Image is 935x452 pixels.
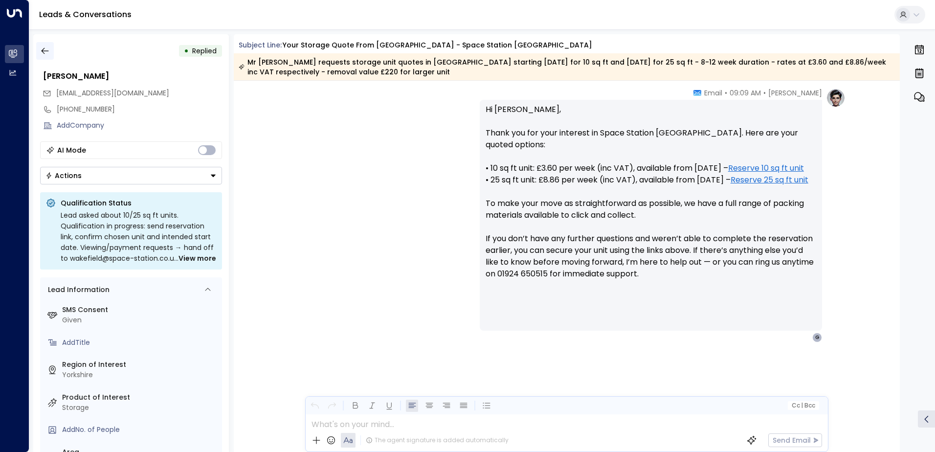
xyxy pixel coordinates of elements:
[61,210,216,264] div: Lead asked about 10/25 sq ft units. Qualification in progress: send reservation link, confirm cho...
[45,171,82,180] div: Actions
[725,88,727,98] span: •
[768,88,822,98] span: [PERSON_NAME]
[40,167,222,184] button: Actions
[239,57,894,77] div: Mr [PERSON_NAME] requests storage unit quotes in [GEOGRAPHIC_DATA] starting [DATE] for 10 sq ft a...
[812,333,822,342] div: G
[791,402,815,409] span: Cc Bcc
[826,88,846,108] img: profile-logo.png
[43,70,222,82] div: [PERSON_NAME]
[309,400,321,412] button: Undo
[40,167,222,184] div: Button group with a nested menu
[801,402,803,409] span: |
[704,88,722,98] span: Email
[62,392,218,403] label: Product of Interest
[486,104,816,292] p: Hi [PERSON_NAME], Thank you for your interest in Space Station [GEOGRAPHIC_DATA]. Here are your q...
[57,120,222,131] div: AddCompany
[787,401,819,410] button: Cc|Bcc
[366,436,509,445] div: The agent signature is added automatically
[62,338,218,348] div: AddTitle
[728,162,804,174] a: Reserve 10 sq ft unit
[56,88,169,98] span: ginawaite08@outlook.com
[730,88,761,98] span: 09:09 AM
[62,305,218,315] label: SMS Consent
[184,42,189,60] div: •
[62,360,218,370] label: Region of Interest
[39,9,132,20] a: Leads & Conversations
[239,40,282,50] span: Subject Line:
[61,198,216,208] p: Qualification Status
[178,253,216,264] span: View more
[57,145,86,155] div: AI Mode
[763,88,766,98] span: •
[57,104,222,114] div: [PHONE_NUMBER]
[62,403,218,413] div: Storage
[62,370,218,380] div: Yorkshire
[56,88,169,98] span: [EMAIL_ADDRESS][DOMAIN_NAME]
[62,425,218,435] div: AddNo. of People
[283,40,592,50] div: Your storage quote from [GEOGRAPHIC_DATA] - Space Station [GEOGRAPHIC_DATA]
[45,285,110,295] div: Lead Information
[192,46,217,56] span: Replied
[326,400,338,412] button: Redo
[62,315,218,325] div: Given
[731,174,808,186] a: Reserve 25 sq ft unit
